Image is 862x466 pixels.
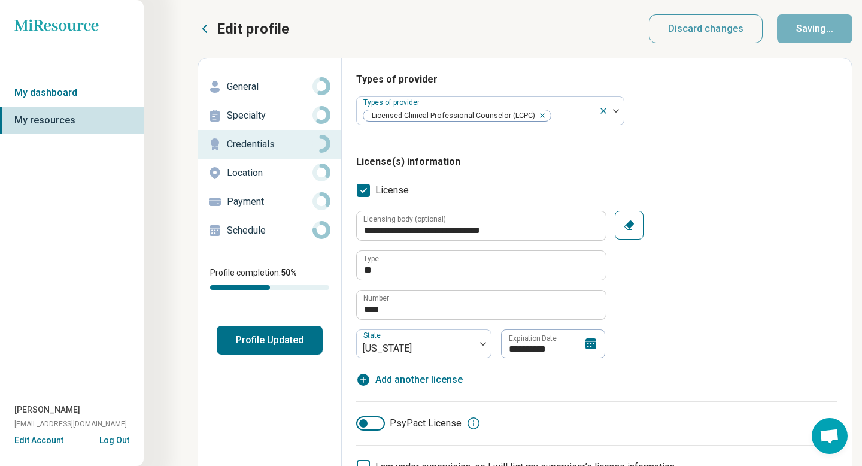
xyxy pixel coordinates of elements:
p: Location [227,166,312,180]
label: Licensing body (optional) [363,216,446,223]
a: Credentials [198,130,341,159]
button: Add another license [356,373,463,387]
span: Add another license [375,373,463,387]
p: General [227,80,312,94]
a: Schedule [198,216,341,245]
p: Credentials [227,137,312,152]
div: Profile completion: [198,259,341,297]
label: Types of provider [363,98,422,107]
label: State [363,331,383,340]
button: Discard changes [649,14,763,43]
span: [EMAIL_ADDRESS][DOMAIN_NAME] [14,419,127,429]
span: 50 % [281,268,297,277]
a: Payment [198,187,341,216]
p: Edit profile [217,19,289,38]
div: Profile completion [210,285,329,290]
a: Location [198,159,341,187]
label: Number [363,295,389,302]
div: Open chat [812,418,848,454]
label: PsyPact License [356,416,462,431]
span: Licensed Clinical Professional Counselor (LCPC) [363,110,539,122]
button: Edit Account [14,434,63,447]
button: Profile Updated [217,326,323,355]
p: Schedule [227,223,312,238]
p: Specialty [227,108,312,123]
a: Specialty [198,101,341,130]
h3: Types of provider [356,72,837,87]
button: Log Out [99,434,129,444]
a: General [198,72,341,101]
button: Saving... [777,14,852,43]
h3: License(s) information [356,155,837,169]
p: Payment [227,195,312,209]
input: credential.licenses.0.name [357,251,606,280]
span: [PERSON_NAME] [14,404,80,416]
button: Edit profile [198,19,289,38]
span: License [375,183,409,198]
label: Type [363,255,379,262]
